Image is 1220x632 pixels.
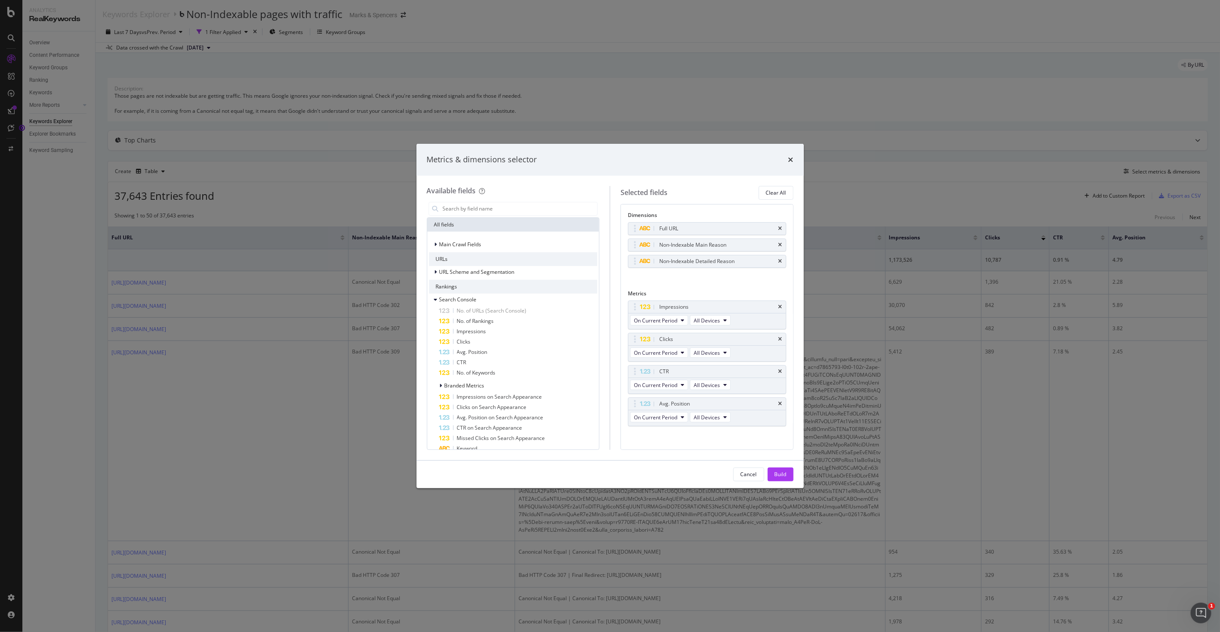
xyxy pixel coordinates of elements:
span: No. of Rankings [457,317,494,325]
button: All Devices [690,380,731,390]
div: Metrics [628,290,786,301]
span: Impressions on Search Appearance [457,393,542,400]
div: times [778,304,782,310]
div: Impressions [659,303,689,311]
div: Non-Indexable Detailed Reasontimes [628,255,786,268]
span: Search Console [439,296,477,303]
div: Build [775,471,787,478]
div: Non-Indexable Main Reason [659,241,726,249]
div: ImpressionstimesOn Current PeriodAll Devices [628,301,786,329]
div: times [778,369,782,374]
div: times [778,226,782,231]
div: times [778,242,782,248]
span: No. of URLs (Search Console) [457,307,527,314]
div: modal [417,144,804,488]
div: All fields [427,218,599,232]
div: Avg. PositiontimesOn Current PeriodAll Devices [628,397,786,426]
div: times [778,259,782,264]
span: No. of Keywords [457,369,496,376]
span: All Devices [694,349,720,356]
div: Available fields [427,186,476,195]
button: On Current Period [630,412,688,422]
div: Dimensions [628,211,786,222]
div: Cancel [741,471,757,478]
span: On Current Period [634,349,677,356]
span: Avg. Position on Search Appearance [457,414,544,421]
iframe: Intercom live chat [1191,603,1211,623]
div: Full URLtimes [628,222,786,235]
div: CTRtimesOn Current PeriodAll Devices [628,365,786,394]
span: Main Crawl Fields [439,241,482,248]
div: times [778,337,782,342]
div: Non-Indexable Main Reasontimes [628,239,786,251]
span: Branded Metrics [445,382,485,389]
span: Impressions [457,328,486,335]
span: URL Scheme and Segmentation [439,268,515,276]
span: CTR on Search Appearance [457,424,522,431]
button: Clear All [759,186,794,200]
span: On Current Period [634,317,677,324]
span: Missed Clicks on Search Appearance [457,434,545,442]
button: On Current Period [630,380,688,390]
button: On Current Period [630,347,688,358]
div: Clear All [766,189,786,196]
span: Avg. Position [457,348,488,356]
div: Full URL [659,224,678,233]
span: All Devices [694,414,720,421]
div: URLs [429,252,598,266]
button: On Current Period [630,315,688,325]
div: CTR [659,367,669,376]
span: On Current Period [634,414,677,421]
span: Keyword [457,445,478,452]
span: On Current Period [634,381,677,389]
button: All Devices [690,412,731,422]
button: All Devices [690,347,731,358]
button: All Devices [690,315,731,325]
div: Selected fields [621,188,667,198]
button: Cancel [733,468,764,481]
span: 1 [1208,603,1215,610]
input: Search by field name [442,202,598,215]
span: All Devices [694,381,720,389]
div: Metrics & dimensions selector [427,154,537,165]
div: Avg. Position [659,400,690,408]
span: All Devices [694,317,720,324]
span: CTR [457,359,466,366]
div: Rankings [429,280,598,294]
span: Clicks on Search Appearance [457,403,527,411]
span: Clicks [457,338,471,345]
div: times [788,154,794,165]
div: ClickstimesOn Current PeriodAll Devices [628,333,786,362]
div: Non-Indexable Detailed Reason [659,257,735,266]
button: Build [768,468,794,481]
div: Clicks [659,335,673,344]
div: times [778,401,782,406]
